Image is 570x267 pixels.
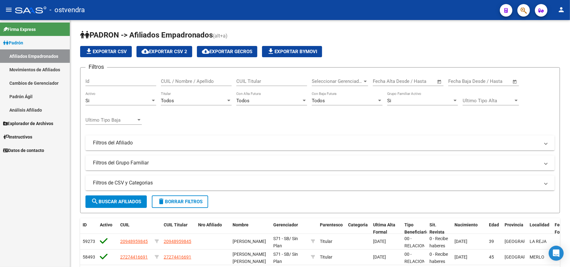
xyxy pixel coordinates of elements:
[80,218,97,239] datatable-header-cell: ID
[320,254,332,259] span: Titular
[120,239,148,244] span: 20948959845
[198,222,222,227] span: Nro Afiliado
[85,117,136,123] span: Ultimo Tipo Baja
[233,252,266,264] span: [PERSON_NAME] [PERSON_NAME]
[262,46,322,57] button: Exportar Bymovi
[3,26,36,33] span: Firma Express
[371,218,402,239] datatable-header-cell: Ultima Alta Formal
[85,175,555,190] mat-expansion-panel-header: Filtros de CSV y Categorias
[530,239,547,244] span: LA REJA
[320,239,332,244] span: Titular
[454,239,467,244] span: [DATE]
[429,236,455,255] span: 0 - Recibe haberes regularmente
[448,78,469,84] input: Start date
[271,218,308,239] datatable-header-cell: Gerenciador
[118,218,152,239] datatable-header-cell: CUIL
[463,98,513,103] span: Ultimo Tipo Alta
[202,48,209,55] mat-icon: cloud_download
[489,254,494,259] span: 45
[549,246,564,261] div: Open Intercom Messenger
[373,222,395,234] span: Ultima Alta Formal
[454,222,478,227] span: Nacimiento
[527,218,552,239] datatable-header-cell: Localidad
[267,49,317,54] span: Exportar Bymovi
[505,254,547,259] span: [GEOGRAPHIC_DATA]
[3,147,44,154] span: Datos de contacto
[233,239,266,244] span: [PERSON_NAME]
[373,254,399,261] div: [DATE]
[85,63,107,71] h3: Filtros
[97,218,118,239] datatable-header-cell: Activo
[312,98,325,103] span: Todos
[93,159,540,166] mat-panel-title: Filtros del Grupo Familiar
[152,195,208,208] button: Borrar Filtros
[505,239,547,244] span: [GEOGRAPHIC_DATA]
[530,254,544,259] span: MERLO
[100,222,112,227] span: Activo
[436,78,443,85] button: Open calendar
[83,239,95,244] span: 59273
[161,218,196,239] datatable-header-cell: CUIL Titular
[157,198,165,205] mat-icon: delete
[3,133,32,140] span: Instructivos
[196,218,230,239] datatable-header-cell: Nro Afiliado
[164,222,187,227] span: CUIL Titular
[213,33,228,39] span: (alt+a)
[429,222,444,234] span: Sit. Revista
[511,78,519,85] button: Open calendar
[452,218,486,239] datatable-header-cell: Nacimiento
[49,3,85,17] span: - ostvendra
[85,49,127,54] span: Exportar CSV
[157,199,203,204] span: Borrar Filtros
[91,198,99,205] mat-icon: search
[236,98,249,103] span: Todos
[489,222,499,227] span: Edad
[3,39,23,46] span: Padrón
[505,222,523,227] span: Provincia
[120,222,130,227] span: CUIL
[93,139,540,146] mat-panel-title: Filtros del Afiliado
[427,218,452,239] datatable-header-cell: Sit. Revista
[3,120,53,127] span: Explorador de Archivos
[404,222,429,234] span: Tipo Beneficiario
[346,218,371,239] datatable-header-cell: Categoria
[230,218,271,239] datatable-header-cell: Nombre
[373,78,393,84] input: Start date
[489,239,494,244] span: 39
[273,222,298,227] span: Gerenciador
[141,48,149,55] mat-icon: cloud_download
[387,98,391,103] span: Si
[267,48,275,55] mat-icon: file_download
[5,6,13,13] mat-icon: menu
[312,78,362,84] span: Seleccionar Gerenciador
[402,218,427,239] datatable-header-cell: Tipo Beneficiario
[233,222,249,227] span: Nombre
[373,238,399,245] div: [DATE]
[197,46,257,57] button: Exportar GECROS
[85,48,93,55] mat-icon: file_download
[164,254,191,259] span: 27274416691
[83,254,95,259] span: 58493
[85,195,147,208] button: Buscar Afiliados
[120,254,148,259] span: 27274416691
[136,46,192,57] button: Exportar CSV 2
[85,155,555,170] mat-expansion-panel-header: Filtros del Grupo Familiar
[164,239,191,244] span: 20948959845
[273,236,289,241] span: S71 - SB
[273,252,289,257] span: S71 - SB
[80,46,132,57] button: Exportar CSV
[530,222,549,227] span: Localidad
[85,98,90,103] span: Si
[454,254,467,259] span: [DATE]
[320,222,343,227] span: Parentesco
[348,222,368,227] span: Categoria
[91,199,141,204] span: Buscar Afiliados
[93,179,540,186] mat-panel-title: Filtros de CSV y Categorias
[404,236,434,262] span: 00 - RELACION DE DEPENDENCIA
[557,6,565,13] mat-icon: person
[83,222,87,227] span: ID
[486,218,502,239] datatable-header-cell: Edad
[399,78,429,84] input: End date
[502,218,527,239] datatable-header-cell: Provincia
[317,218,346,239] datatable-header-cell: Parentesco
